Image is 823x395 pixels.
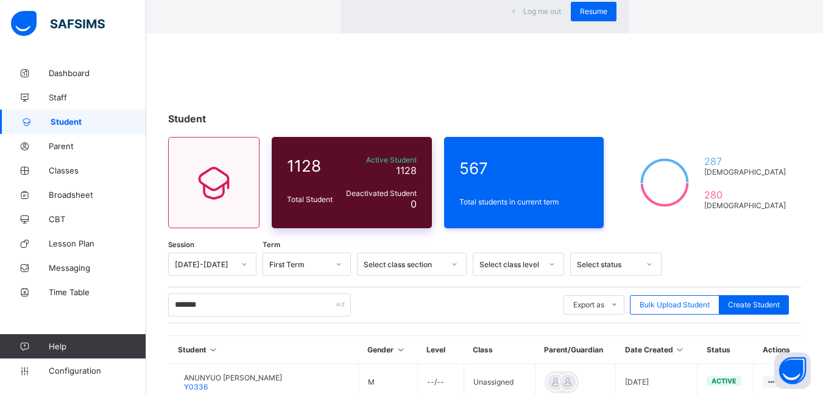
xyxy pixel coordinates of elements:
[168,240,194,249] span: Session
[49,190,146,200] span: Broadsheet
[675,345,685,354] i: Sort in Ascending Order
[344,189,417,198] span: Deactivated Student
[49,93,146,102] span: Staff
[704,189,786,201] span: 280
[577,259,639,268] div: Select status
[704,155,786,167] span: 287
[704,201,786,210] span: [DEMOGRAPHIC_DATA]
[168,113,206,125] span: Student
[208,345,219,354] i: Sort in Ascending Order
[169,336,359,364] th: Student
[11,11,105,37] img: safsims
[49,287,146,297] span: Time Table
[464,336,535,364] th: Class
[459,197,589,206] span: Total students in current term
[573,300,604,309] span: Export as
[479,259,542,268] div: Select class level
[417,336,464,364] th: Level
[459,159,589,178] span: 567
[49,68,146,78] span: Dashboard
[580,7,607,16] span: Resume
[364,259,444,268] div: Select class section
[287,156,337,175] span: 1128
[284,192,341,207] div: Total Student
[698,336,754,364] th: Status
[754,336,801,364] th: Actions
[49,341,146,351] span: Help
[712,377,736,385] span: active
[49,263,146,273] span: Messaging
[49,166,146,175] span: Classes
[640,300,710,309] span: Bulk Upload Student
[396,164,417,177] span: 1128
[49,141,146,151] span: Parent
[358,336,417,364] th: Gender
[704,167,786,177] span: [DEMOGRAPHIC_DATA]
[411,198,417,210] span: 0
[523,7,561,16] span: Log me out
[49,214,146,224] span: CBT
[49,239,146,248] span: Lesson Plan
[51,117,146,127] span: Student
[184,382,208,391] span: Y0336
[728,300,780,309] span: Create Student
[263,240,280,249] span: Term
[774,352,811,389] button: Open asap
[344,155,417,164] span: Active Student
[49,366,146,376] span: Configuration
[184,373,282,382] span: ANUNYUO [PERSON_NAME]
[535,336,615,364] th: Parent/Guardian
[269,259,328,268] div: First Term
[616,336,698,364] th: Date Created
[395,345,406,354] i: Sort in Ascending Order
[175,259,234,268] div: [DATE]-[DATE]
